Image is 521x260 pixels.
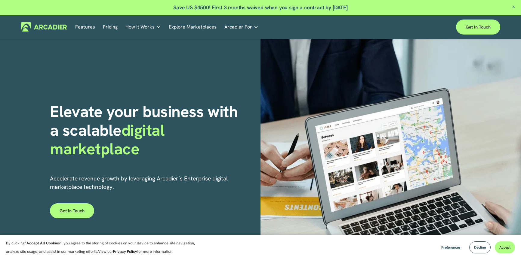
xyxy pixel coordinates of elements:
button: Decline [469,241,491,253]
p: By clicking , you agree to the storing of cookies on your device to enhance site navigation, anal... [6,239,202,256]
a: Pricing [103,22,118,32]
a: Explore Marketplaces [169,22,217,32]
span: How It Works [125,23,155,31]
span: Preferences [441,245,461,250]
a: Get in touch [50,203,94,218]
span: Accept [499,245,510,250]
strong: “Accept All Cookies” [25,240,62,246]
span: Arcadier For [224,23,252,31]
strong: Elevate your business with a scalable [50,101,242,141]
span: Decline [474,245,486,250]
a: Privacy Policy [113,249,137,254]
a: folder dropdown [224,22,258,32]
button: Preferences [437,241,465,253]
a: Features [75,22,95,32]
button: Accept [495,241,515,253]
p: Accelerate revenue growth by leveraging Arcadier’s Enterprise digital marketplace technology. [50,174,243,191]
a: Get in touch [456,20,500,35]
strong: digital marketplace [50,120,169,159]
img: Arcadier [21,22,67,32]
a: folder dropdown [125,22,161,32]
